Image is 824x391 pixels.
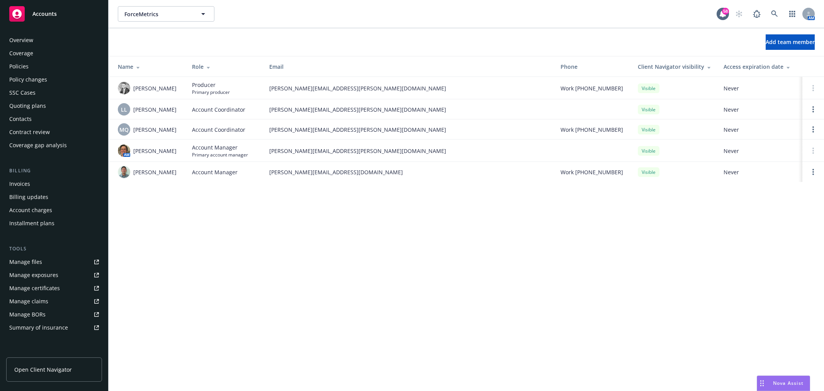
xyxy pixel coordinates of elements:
[192,126,245,134] span: Account Coordinator
[638,125,659,134] div: Visible
[9,34,33,46] div: Overview
[6,217,102,229] a: Installment plans
[6,167,102,175] div: Billing
[133,84,177,92] span: [PERSON_NAME]
[192,143,248,151] span: Account Manager
[9,73,47,86] div: Policy changes
[121,105,127,114] span: LL
[6,204,102,216] a: Account charges
[6,308,102,321] a: Manage BORs
[133,168,177,176] span: [PERSON_NAME]
[766,34,815,50] button: Add team member
[6,100,102,112] a: Quoting plans
[269,168,548,176] span: [PERSON_NAME][EMAIL_ADDRESS][DOMAIN_NAME]
[192,105,245,114] span: Account Coordinator
[192,81,230,89] span: Producer
[6,3,102,25] a: Accounts
[133,147,177,155] span: [PERSON_NAME]
[9,87,36,99] div: SSC Cases
[757,376,767,391] div: Drag to move
[6,349,102,357] div: Analytics hub
[118,63,180,71] div: Name
[269,84,548,92] span: [PERSON_NAME][EMAIL_ADDRESS][PERSON_NAME][DOMAIN_NAME]
[724,168,796,176] span: Never
[9,60,29,73] div: Policies
[757,376,810,391] button: Nova Assist
[773,380,804,386] span: Nova Assist
[809,105,818,114] a: Open options
[6,245,102,253] div: Tools
[9,139,67,151] div: Coverage gap analysis
[6,126,102,138] a: Contract review
[766,38,815,46] span: Add team member
[192,168,238,176] span: Account Manager
[724,105,796,114] span: Never
[269,105,548,114] span: [PERSON_NAME][EMAIL_ADDRESS][PERSON_NAME][DOMAIN_NAME]
[124,10,191,18] span: ForceMetrics
[638,105,659,114] div: Visible
[809,167,818,177] a: Open options
[6,34,102,46] a: Overview
[724,126,796,134] span: Never
[9,47,33,59] div: Coverage
[638,167,659,177] div: Visible
[9,126,50,138] div: Contract review
[119,126,129,134] span: MQ
[9,282,60,294] div: Manage certificates
[722,8,729,15] div: 58
[269,63,548,71] div: Email
[9,113,32,125] div: Contacts
[6,282,102,294] a: Manage certificates
[724,63,796,71] div: Access expiration date
[561,168,623,176] span: Work [PHONE_NUMBER]
[9,269,58,281] div: Manage exposures
[6,256,102,268] a: Manage files
[6,178,102,190] a: Invoices
[638,83,659,93] div: Visible
[9,100,46,112] div: Quoting plans
[9,178,30,190] div: Invoices
[6,139,102,151] a: Coverage gap analysis
[269,147,548,155] span: [PERSON_NAME][EMAIL_ADDRESS][PERSON_NAME][DOMAIN_NAME]
[809,125,818,134] a: Open options
[6,73,102,86] a: Policy changes
[192,63,257,71] div: Role
[118,166,130,178] img: photo
[133,105,177,114] span: [PERSON_NAME]
[192,89,230,95] span: Primary producer
[6,47,102,59] a: Coverage
[9,321,68,334] div: Summary of insurance
[14,365,72,374] span: Open Client Navigator
[6,191,102,203] a: Billing updates
[724,147,796,155] span: Never
[9,204,52,216] div: Account charges
[9,256,42,268] div: Manage files
[561,63,625,71] div: Phone
[133,126,177,134] span: [PERSON_NAME]
[638,63,711,71] div: Client Navigator visibility
[749,6,765,22] a: Report a Bug
[6,295,102,308] a: Manage claims
[9,191,48,203] div: Billing updates
[561,126,623,134] span: Work [PHONE_NUMBER]
[6,60,102,73] a: Policies
[6,113,102,125] a: Contacts
[269,126,548,134] span: [PERSON_NAME][EMAIL_ADDRESS][PERSON_NAME][DOMAIN_NAME]
[638,146,659,156] div: Visible
[118,144,130,157] img: photo
[6,269,102,281] a: Manage exposures
[118,82,130,94] img: photo
[118,6,214,22] button: ForceMetrics
[9,217,54,229] div: Installment plans
[9,308,46,321] div: Manage BORs
[731,6,747,22] a: Start snowing
[9,295,48,308] div: Manage claims
[6,321,102,334] a: Summary of insurance
[767,6,782,22] a: Search
[32,11,57,17] span: Accounts
[724,84,796,92] span: Never
[6,87,102,99] a: SSC Cases
[192,151,248,158] span: Primary account manager
[561,84,623,92] span: Work [PHONE_NUMBER]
